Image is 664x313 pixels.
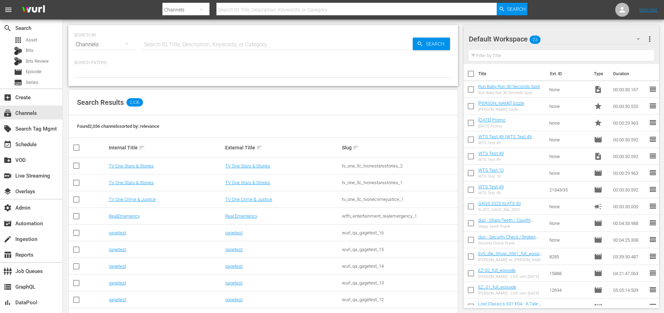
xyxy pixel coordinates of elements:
[610,148,649,165] td: 00:00:30.592
[649,285,657,294] span: reorder
[17,2,50,18] img: ans4CAIJ8jUAAAAAAAAAAAAAAAAAAAAAAAAgQb4GAAAAAAAAAAAAAAAAAAAAAAAAJMjXAAAAAAAAAAAAAAAAAAAAAAAAgAT5G...
[594,202,602,211] span: Ad
[547,198,591,215] td: None
[3,298,12,307] span: DataPool
[14,78,22,87] span: Series
[594,169,602,177] span: Episode
[109,197,156,202] a: TV One Crime & Justice
[77,124,159,129] span: Found 2,036 channels sorted by: relevance
[478,167,504,173] a: WTS Test 10
[478,91,540,95] div: Run Baby Run 30 Seconds Spot
[3,140,12,149] span: Schedule
[547,232,591,248] td: None
[610,115,649,131] td: 00:00:29.963
[3,187,12,196] span: Overlays
[14,68,22,76] span: Episode
[3,156,12,164] span: VOD
[109,230,126,235] a: gagetest
[109,143,223,152] div: Internal Title
[507,3,526,15] span: Search
[478,218,533,228] a: duo - Sharp Teeth / Caught Cheating
[547,165,591,181] td: None
[478,251,542,261] a: EvS_die_Show_0501_full_episode
[649,135,657,143] span: reorder
[649,102,657,110] span: reorder
[413,38,450,50] button: Search
[127,98,143,107] span: 2,036
[639,7,657,13] a: Sign Out
[594,269,602,277] span: Episode
[478,141,544,145] div: WTS Test 49
[26,58,49,65] span: Bits Review
[3,109,12,117] span: Channels
[14,57,22,65] div: Bits Review
[478,274,539,279] div: [PERSON_NAME] - LIVE vom [DATE]
[478,201,521,206] a: GAGS 2023 SLATE 30
[610,282,649,298] td: 05:05:14.509
[649,185,657,194] span: reorder
[547,181,591,198] td: 21343r35
[342,297,457,302] div: wurl_qa_gagetest_12
[26,79,38,86] span: Series
[3,172,12,180] span: Live Streaming
[478,134,534,144] a: WTS Test 49 (WTS Test 49 (00:00:00))
[478,301,543,312] a: Lost Classics S01 E04 - A Tale of Two DeLoreans
[594,303,602,311] span: Episode
[342,247,457,252] div: wurl_qa_gagetest_15
[547,265,591,282] td: 15888
[478,174,504,179] div: WTS Test 10
[77,98,124,107] span: Search Results
[594,219,602,227] span: Episode
[610,131,649,148] td: 00:00:30.592
[14,36,22,44] span: Asset
[109,163,154,169] a: TV One Stars & Stories
[225,247,243,252] a: gagetest
[342,197,457,202] div: tv_one_llc_tvonecrimejustice_1
[547,248,591,265] td: 8285
[478,64,546,84] th: Title
[26,47,33,54] span: Bits
[497,3,527,15] button: Search
[547,98,591,115] td: None
[649,118,657,127] span: reorder
[353,144,359,151] span: sort
[478,124,505,128] div: [DATE] Promo
[423,38,450,50] span: Search
[74,35,135,54] div: Channels
[478,291,539,296] div: [PERSON_NAME] - LIVE vom [DATE]
[646,35,654,43] span: more_vert
[342,280,457,285] div: wurl_qa_gagetest_13
[594,186,602,194] span: Episode
[529,32,541,47] span: 23
[478,208,521,212] div: SLATE_GAGS_30s_2023
[649,302,657,311] span: reorder
[649,235,657,244] span: reorder
[649,269,657,277] span: reorder
[342,163,457,169] div: tv_one_llc_tvonestarsstories_2
[478,101,524,106] a: [PERSON_NAME] Sizzle
[225,297,243,302] a: gagetest
[3,125,12,133] span: Search Tag Mgmt
[478,258,544,262] div: [PERSON_NAME] vs. [PERSON_NAME] - Die Liveshow
[14,47,22,55] div: Bits
[478,224,544,229] div: Sharp Teeth Prank
[649,85,657,93] span: reorder
[478,184,504,189] a: WTS Test 49
[109,213,140,219] a: RealEmergency
[649,252,657,260] span: reorder
[594,119,602,127] span: Promo
[256,144,262,151] span: sort
[594,152,602,161] span: Video
[74,60,452,66] p: Search Filters:
[478,117,505,123] a: [DATE] Promo
[3,251,12,259] span: Reports
[478,107,524,112] div: [PERSON_NAME] Sizzle
[3,267,12,275] span: Job Queues
[342,264,457,269] div: wurl_qa_gagetest_14
[610,181,649,198] td: 00:00:30.592
[342,230,457,235] div: wurl_qa_gagetest_16
[609,64,651,84] th: Duration
[610,248,649,265] td: 03:39:30.487
[139,144,145,151] span: sort
[342,180,457,185] div: tv_one_llc_tvonestarsstories_1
